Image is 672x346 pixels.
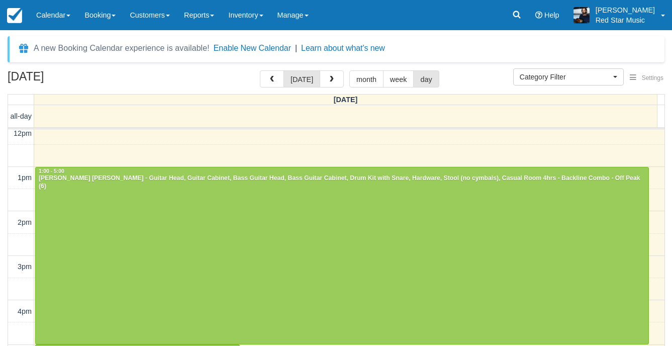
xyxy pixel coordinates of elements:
span: Settings [642,74,663,81]
span: 12pm [14,129,32,137]
img: checkfront-main-nav-mini-logo.png [7,8,22,23]
span: 1:00 - 5:00 [39,168,64,174]
span: [DATE] [334,96,358,104]
span: 4pm [18,307,32,315]
a: Learn about what's new [301,44,385,52]
i: Help [535,12,542,19]
span: all-day [11,112,32,120]
button: month [349,70,383,88]
button: Enable New Calendar [214,43,291,53]
span: Category Filter [520,72,611,82]
span: 2pm [18,218,32,226]
span: Help [544,11,559,19]
p: [PERSON_NAME] [596,5,655,15]
button: Category Filter [513,68,624,85]
div: [PERSON_NAME] [PERSON_NAME] - Guitar Head, Guitar Cabinet, Bass Guitar Head, Bass Guitar Cabinet,... [38,175,646,191]
button: day [413,70,439,88]
a: 1:00 - 5:00[PERSON_NAME] [PERSON_NAME] - Guitar Head, Guitar Cabinet, Bass Guitar Head, Bass Guit... [35,167,649,345]
button: Settings [624,71,669,85]
span: 3pm [18,263,32,271]
div: A new Booking Calendar experience is available! [34,42,210,54]
img: A1 [573,7,590,23]
span: 1pm [18,174,32,182]
button: week [383,70,414,88]
p: Red Star Music [596,15,655,25]
h2: [DATE] [8,70,135,89]
span: | [295,44,297,52]
button: [DATE] [283,70,320,88]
